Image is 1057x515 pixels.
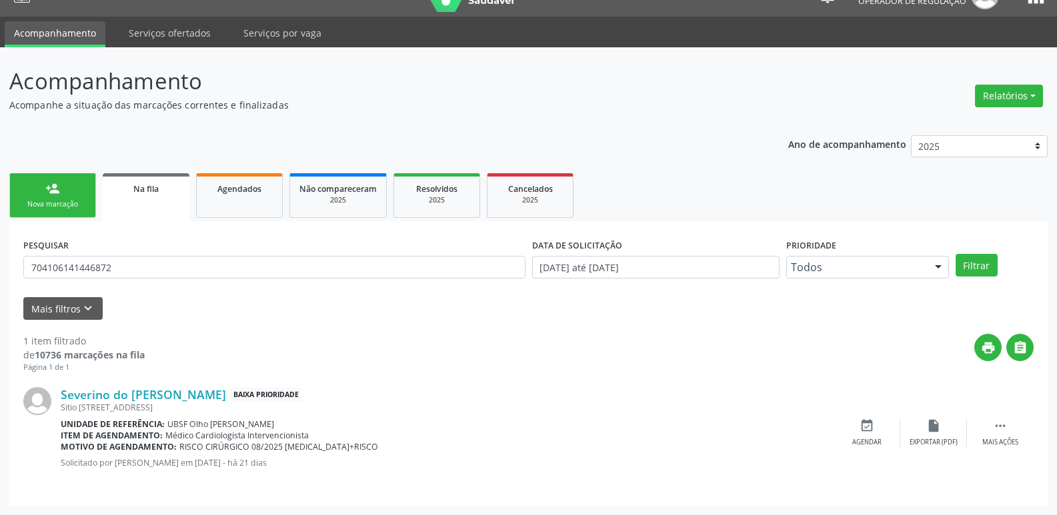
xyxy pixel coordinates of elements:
[81,301,95,316] i: keyboard_arrow_down
[416,183,457,195] span: Resolvidos
[497,195,564,205] div: 2025
[231,388,301,402] span: Baixa Prioridade
[23,387,51,415] img: img
[974,334,1002,361] button: print
[234,21,331,45] a: Serviços por vaga
[910,438,958,447] div: Exportar (PDF)
[19,199,86,209] div: Nova marcação
[45,181,60,196] div: person_add
[179,441,378,452] span: RISCO CIRÚRGICO 08/2025 [MEDICAL_DATA]+RISCO
[786,235,836,256] label: Prioridade
[860,418,874,433] i: event_available
[532,235,622,256] label: DATA DE SOLICITAÇÃO
[5,21,105,47] a: Acompanhamento
[981,340,996,355] i: print
[993,418,1008,433] i: 
[167,418,274,430] span: UBSF Olho [PERSON_NAME]
[61,402,834,413] div: Sitio [STREET_ADDRESS]
[299,195,377,205] div: 2025
[61,387,226,402] a: Severino do [PERSON_NAME]
[791,260,922,274] span: Todos
[403,195,470,205] div: 2025
[299,183,377,195] span: Não compareceram
[1006,334,1034,361] button: 
[61,430,163,441] b: Item de agendamento:
[982,438,1018,447] div: Mais ações
[61,418,165,430] b: Unidade de referência:
[926,418,941,433] i: insert_drive_file
[165,430,309,441] span: Médico Cardiologista Intervencionista
[61,457,834,468] p: Solicitado por [PERSON_NAME] em [DATE] - há 21 dias
[956,254,998,276] button: Filtrar
[23,348,145,362] div: de
[133,183,159,195] span: Na fila
[9,65,736,98] p: Acompanhamento
[852,438,882,447] div: Agendar
[23,297,103,320] button: Mais filtroskeyboard_arrow_down
[532,256,780,278] input: Selecione um intervalo
[23,235,69,256] label: PESQUISAR
[23,334,145,348] div: 1 item filtrado
[61,441,177,452] b: Motivo de agendamento:
[975,85,1043,107] button: Relatórios
[1013,340,1028,355] i: 
[23,362,145,373] div: Página 1 de 1
[788,135,906,152] p: Ano de acompanhamento
[508,183,553,195] span: Cancelados
[23,256,525,278] input: Nome, CNS
[119,21,220,45] a: Serviços ofertados
[217,183,261,195] span: Agendados
[9,98,736,112] p: Acompanhe a situação das marcações correntes e finalizadas
[35,348,145,361] strong: 10736 marcações na fila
